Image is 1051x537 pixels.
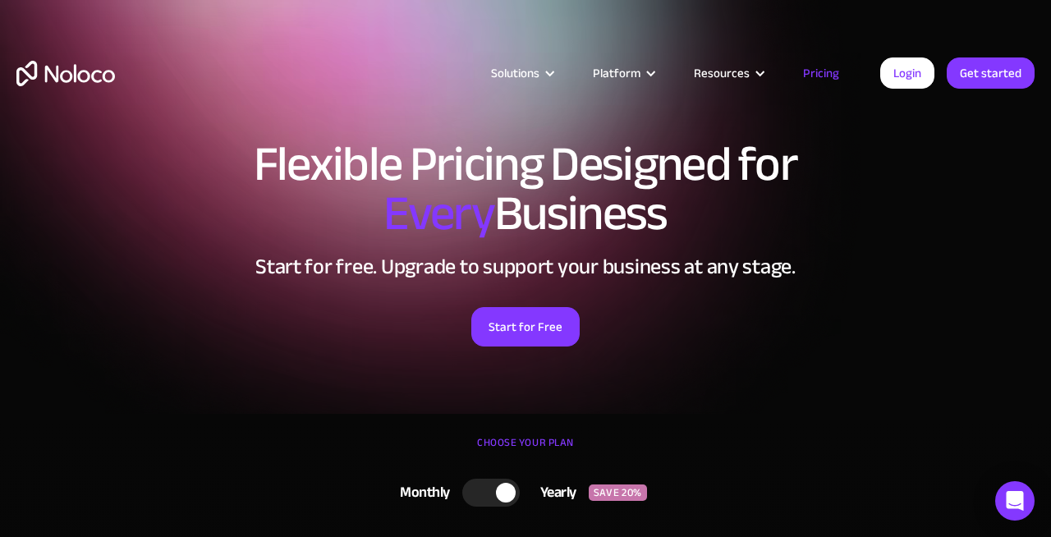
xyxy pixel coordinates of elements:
[593,62,640,84] div: Platform
[589,484,647,501] div: SAVE 20%
[995,481,1035,521] div: Open Intercom Messenger
[471,307,580,347] a: Start for Free
[16,140,1035,238] h1: Flexible Pricing Designed for Business
[880,57,934,89] a: Login
[16,61,115,86] a: home
[572,62,673,84] div: Platform
[383,168,494,259] span: Every
[947,57,1035,89] a: Get started
[694,62,750,84] div: Resources
[491,62,539,84] div: Solutions
[16,430,1035,471] div: CHOOSE YOUR PLAN
[673,62,783,84] div: Resources
[470,62,572,84] div: Solutions
[783,62,860,84] a: Pricing
[520,480,589,505] div: Yearly
[16,255,1035,279] h2: Start for free. Upgrade to support your business at any stage.
[379,480,462,505] div: Monthly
